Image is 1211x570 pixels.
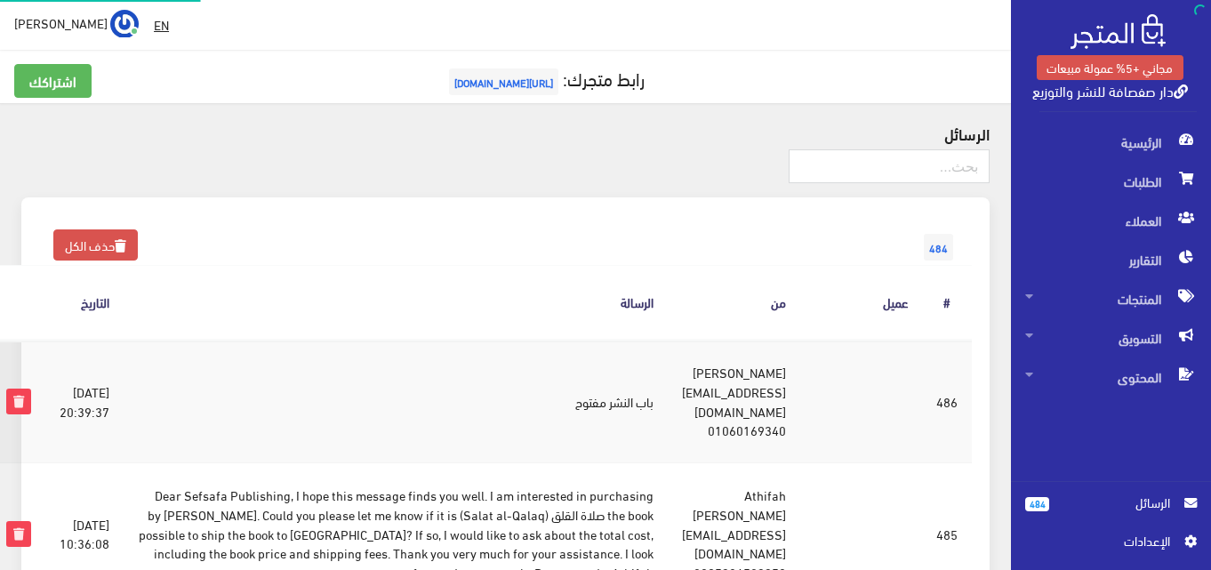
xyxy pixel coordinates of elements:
span: اﻹعدادات [1039,531,1169,550]
a: العملاء [1011,201,1211,240]
a: اﻹعدادات [1025,531,1197,559]
a: الطلبات [1011,162,1211,201]
h4: الرسائل [21,124,990,142]
span: 484 [924,234,953,261]
a: حذف الكل [53,229,138,261]
th: # [922,266,972,340]
span: التسويق [1025,318,1197,357]
span: 484 [1025,497,1049,511]
img: . [1071,14,1166,49]
th: عميل [800,266,922,340]
td: [PERSON_NAME] [EMAIL_ADDRESS][DOMAIN_NAME] 01060169340 [668,340,800,463]
img: ... [110,10,139,38]
a: رابط متجرك:[URL][DOMAIN_NAME] [445,61,645,94]
span: التقارير [1025,240,1197,279]
a: مجاني +5% عمولة مبيعات [1037,55,1183,80]
span: [URL][DOMAIN_NAME] [449,68,558,95]
a: المحتوى [1011,357,1211,397]
span: الرسائل [1063,493,1170,512]
a: المنتجات [1011,279,1211,318]
a: EN [147,9,176,41]
u: EN [154,13,169,36]
th: التاريخ [45,266,124,340]
span: [PERSON_NAME] [14,12,108,34]
input: بحث... [789,149,990,183]
span: الرئيسية [1025,123,1197,162]
td: [DATE] 20:39:37 [45,340,124,463]
a: 484 الرسائل [1025,493,1197,531]
th: الرسالة [124,266,668,340]
a: ... [PERSON_NAME] [14,9,139,37]
span: العملاء [1025,201,1197,240]
span: الطلبات [1025,162,1197,201]
a: الرئيسية [1011,123,1211,162]
a: دار صفصافة للنشر والتوزيع [1032,77,1188,103]
td: 486 [922,340,972,463]
a: التقارير [1011,240,1211,279]
td: باب النشر مفتوح [124,340,668,463]
a: اشتراكك [14,64,92,98]
span: المحتوى [1025,357,1197,397]
span: المنتجات [1025,279,1197,318]
th: من [668,266,800,340]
